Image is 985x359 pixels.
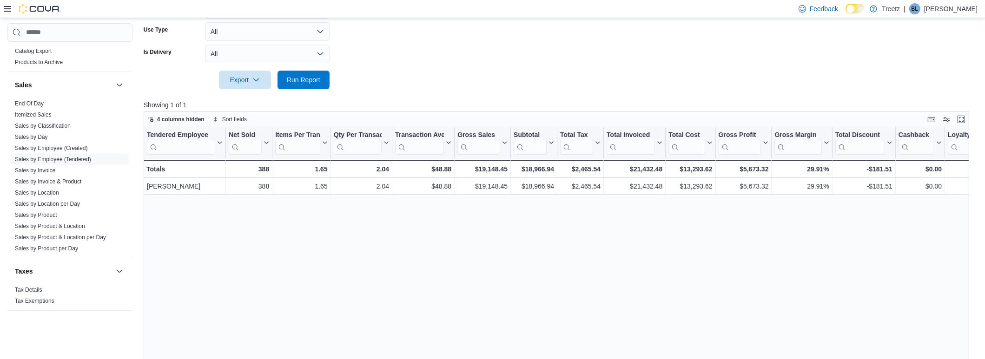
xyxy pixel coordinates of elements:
button: Net Sold [229,131,269,154]
button: Enter fullscreen [956,114,967,125]
div: $18,966.94 [514,163,554,175]
a: Tax Details [15,287,42,293]
div: Transaction Average [395,131,444,139]
div: $2,465.54 [560,181,601,192]
span: Sales by Classification [15,122,71,130]
button: Cashback [899,131,942,154]
button: Export [219,71,271,89]
div: Total Invoiced [607,131,655,154]
div: 2.04 [333,163,389,175]
div: $19,148.45 [457,181,508,192]
div: Total Discount [835,131,885,139]
div: $13,293.62 [668,181,712,192]
span: Run Report [287,75,320,85]
div: Cashback [899,131,934,154]
span: Tax Details [15,286,42,294]
div: Total Cost [668,131,705,139]
div: Items Per Transaction [275,131,320,154]
span: Sales by Location per Day [15,200,80,208]
div: 388 [229,181,269,192]
div: Brandon Lee [909,3,920,14]
div: -$181.51 [835,181,892,192]
div: Gross Sales [457,131,500,139]
div: Total Discount [835,131,885,154]
span: Export [225,71,265,89]
span: Sort fields [222,116,247,123]
button: Total Tax [560,131,601,154]
a: Sales by Location [15,189,59,196]
div: Products [7,46,132,72]
div: $0.00 [899,181,942,192]
input: Dark Mode [846,4,865,13]
div: Qty Per Transaction [333,131,381,139]
div: Total Invoiced [607,131,655,139]
div: Total Tax [560,131,593,139]
a: Sales by Invoice & Product [15,178,81,185]
button: Gross Margin [774,131,829,154]
div: Gross Profit [718,131,761,139]
div: Gross Profit [718,131,761,154]
button: Total Discount [835,131,892,154]
a: Sales by Invoice [15,167,55,174]
a: Itemized Sales [15,111,52,118]
button: Taxes [114,266,125,277]
a: Sales by Product & Location [15,223,85,229]
button: Qty Per Transaction [333,131,389,154]
p: [PERSON_NAME] [924,3,978,14]
a: Sales by Day [15,134,48,140]
div: Subtotal [514,131,547,139]
a: Sales by Location per Day [15,201,80,207]
div: Subtotal [514,131,547,154]
span: Itemized Sales [15,111,52,118]
div: 2.04 [333,181,389,192]
div: $48.88 [395,163,451,175]
div: $21,432.48 [607,163,662,175]
div: Total Cost [668,131,705,154]
a: Sales by Employee (Created) [15,145,88,151]
button: 4 columns hidden [144,114,208,125]
button: Display options [941,114,952,125]
div: Items Per Transaction [275,131,320,139]
button: Taxes [15,267,112,276]
label: Use Type [144,26,168,33]
button: Sales [15,80,112,90]
span: Sales by Product per Day [15,245,78,252]
div: $18,966.94 [514,181,554,192]
button: All [205,22,330,41]
span: 4 columns hidden [157,116,205,123]
button: Total Invoiced [607,131,662,154]
div: Net Sold [229,131,262,154]
div: $5,673.32 [718,163,768,175]
div: $13,293.62 [668,163,712,175]
button: Total Cost [668,131,712,154]
button: Sort fields [209,114,251,125]
div: Gross Sales [457,131,500,154]
span: Sales by Product [15,211,57,219]
img: Cova [19,4,60,13]
p: Showing 1 of 1 [144,100,978,110]
button: Items Per Transaction [275,131,328,154]
button: Subtotal [514,131,554,154]
a: Sales by Classification [15,123,71,129]
div: [PERSON_NAME] [147,181,223,192]
h3: Sales [15,80,32,90]
div: Cashback [899,131,934,139]
div: 29.91% [774,163,829,175]
div: Tendered Employee [147,131,215,154]
a: Sales by Employee (Tendered) [15,156,91,163]
div: Qty Per Transaction [333,131,381,154]
button: Transaction Average [395,131,451,154]
a: End Of Day [15,100,44,107]
div: $21,432.48 [607,181,662,192]
div: Sales [7,98,132,258]
a: Catalog Export [15,48,52,54]
a: Sales by Product & Location per Day [15,234,106,241]
button: Keyboard shortcuts [926,114,937,125]
div: $0.00 [899,163,942,175]
a: Products to Archive [15,59,63,65]
a: Tax Exemptions [15,298,54,304]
